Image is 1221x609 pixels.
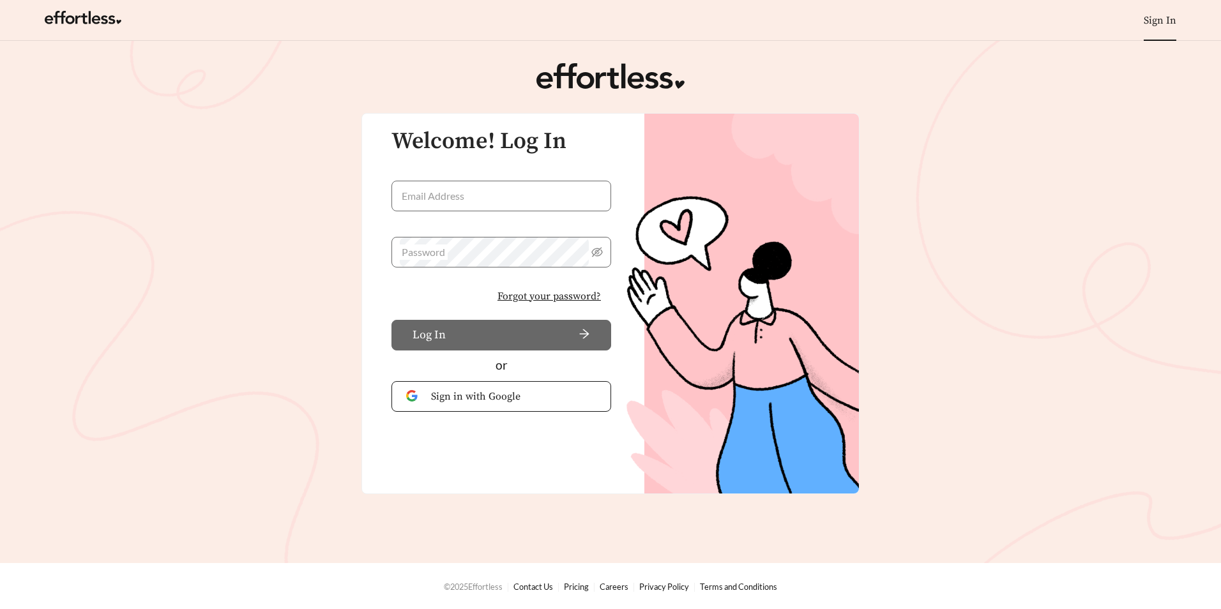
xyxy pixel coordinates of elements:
[391,356,611,375] div: or
[391,381,611,412] button: Sign in with Google
[591,246,603,258] span: eye-invisible
[406,390,421,402] img: Google Authentication
[444,582,503,592] span: © 2025 Effortless
[487,283,611,310] button: Forgot your password?
[431,389,596,404] span: Sign in with Google
[391,320,611,350] button: Log Inarrow-right
[391,129,611,154] h3: Welcome! Log In
[600,582,628,592] a: Careers
[497,289,601,304] span: Forgot your password?
[700,582,777,592] a: Terms and Conditions
[564,582,589,592] a: Pricing
[1144,14,1176,27] a: Sign In
[513,582,553,592] a: Contact Us
[639,582,689,592] a: Privacy Policy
